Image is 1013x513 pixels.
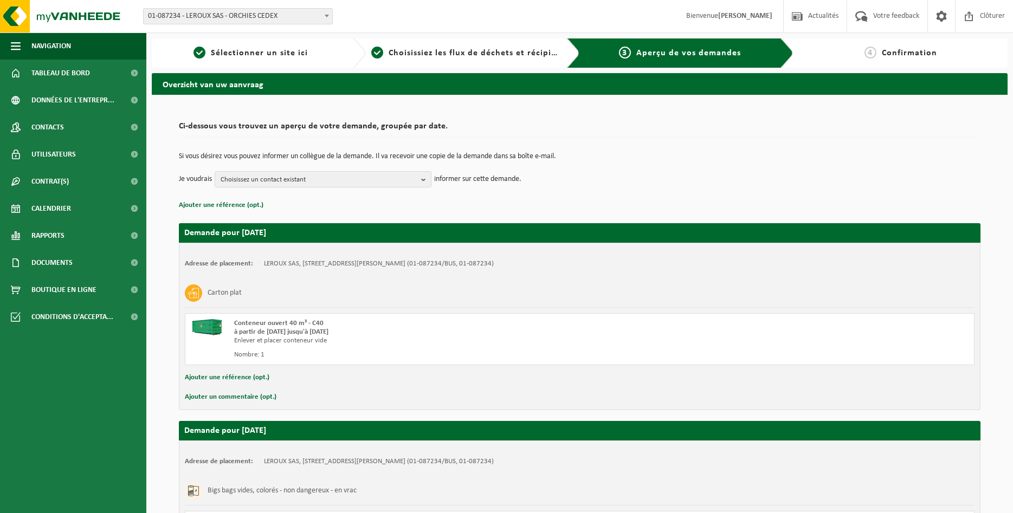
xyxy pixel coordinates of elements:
span: Sélectionner un site ici [211,49,308,57]
strong: Adresse de placement: [185,260,253,267]
span: Confirmation [882,49,937,57]
p: Si vous désirez vous pouvez informer un collègue de la demande. Il va recevoir une copie de la de... [179,153,980,160]
span: Données de l'entrepr... [31,87,114,114]
span: Contrat(s) [31,168,69,195]
img: HK-XC-40-GN-00.png [191,319,223,335]
span: 3 [619,47,631,59]
span: 2 [371,47,383,59]
p: Je voudrais [179,171,212,187]
strong: Demande pour [DATE] [184,229,266,237]
span: Tableau de bord [31,60,90,87]
strong: à partir de [DATE] jusqu'à [DATE] [234,328,328,335]
span: Rapports [31,222,64,249]
a: 2Choisissiez les flux de déchets et récipients [371,47,558,60]
div: Nombre: 1 [234,350,623,359]
strong: Demande pour [DATE] [184,426,266,435]
span: Choisissez un contact existant [221,172,417,188]
strong: Adresse de placement: [185,458,253,465]
span: 1 [193,47,205,59]
strong: [PERSON_NAME] [718,12,772,20]
p: informer sur cette demande. [434,171,521,187]
td: LEROUX SAS, [STREET_ADDRESS][PERSON_NAME] (01-087234/BUS, 01-087234) [264,457,494,466]
h3: Carton plat [208,284,242,302]
span: Calendrier [31,195,71,222]
div: Enlever et placer conteneur vide [234,336,623,345]
button: Ajouter une référence (opt.) [185,371,269,385]
button: Ajouter un commentaire (opt.) [185,390,276,404]
span: Aperçu de vos demandes [636,49,741,57]
h3: Bigs bags vides, colorés - non dangereux - en vrac [208,482,357,499]
span: 01-087234 - LEROUX SAS - ORCHIES CEDEX [143,8,333,24]
button: Ajouter une référence (opt.) [179,198,263,212]
span: Conteneur ouvert 40 m³ - C40 [234,320,324,327]
span: 01-087234 - LEROUX SAS - ORCHIES CEDEX [144,9,332,24]
h2: Ci-dessous vous trouvez un aperçu de votre demande, groupée par date. [179,122,980,137]
a: 1Sélectionner un site ici [157,47,344,60]
span: Documents [31,249,73,276]
span: Conditions d'accepta... [31,303,113,330]
span: 4 [864,47,876,59]
button: Choisissez un contact existant [215,171,431,187]
td: LEROUX SAS, [STREET_ADDRESS][PERSON_NAME] (01-087234/BUS, 01-087234) [264,259,494,268]
span: Boutique en ligne [31,276,96,303]
span: Choisissiez les flux de déchets et récipients [389,49,569,57]
h2: Overzicht van uw aanvraag [152,73,1008,94]
span: Navigation [31,33,71,60]
span: Utilisateurs [31,141,76,168]
span: Contacts [31,114,64,141]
